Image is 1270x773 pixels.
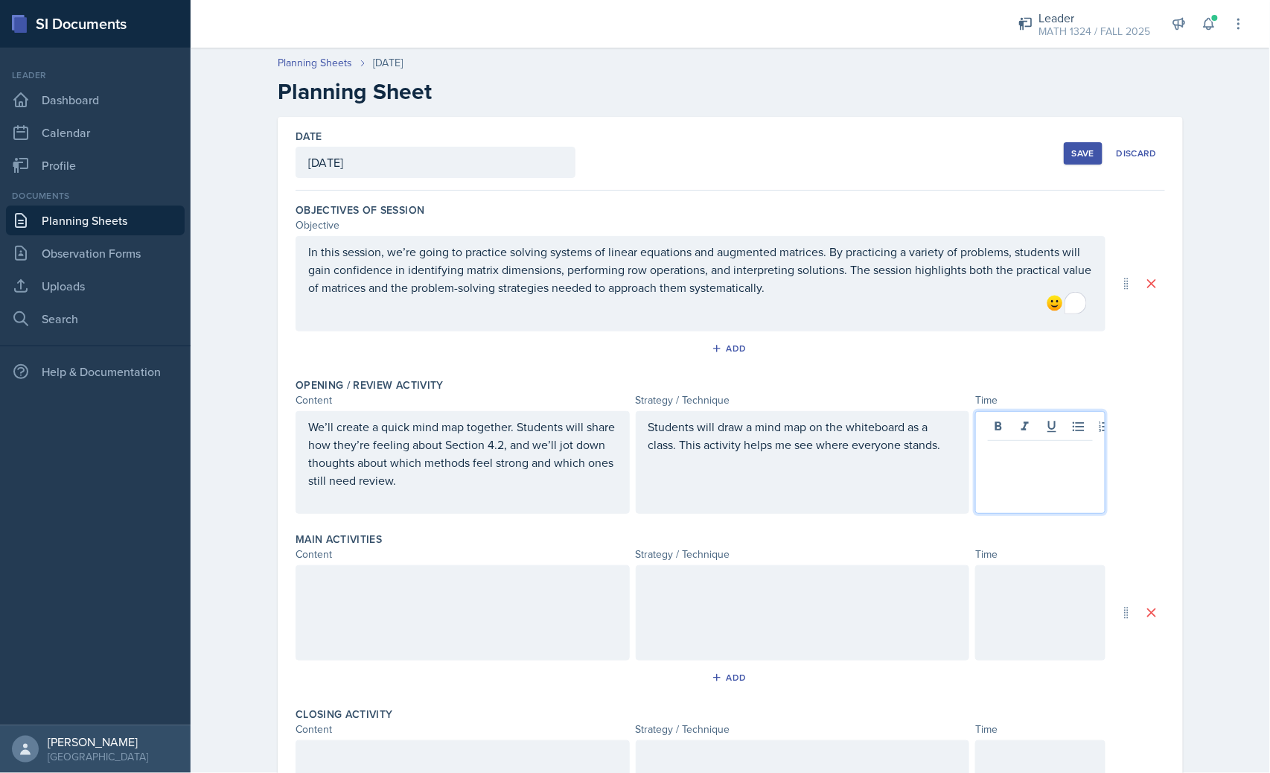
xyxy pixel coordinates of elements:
div: Content [296,547,630,562]
div: MATH 1324 / FALL 2025 [1039,24,1151,39]
a: Uploads [6,271,185,301]
div: Add [715,343,747,354]
div: Strategy / Technique [636,722,970,737]
div: Leader [6,69,185,82]
div: Leader [1039,9,1151,27]
div: Content [296,722,630,737]
div: [GEOGRAPHIC_DATA] [48,749,148,764]
a: Planning Sheets [278,55,352,71]
button: Discard [1108,142,1165,165]
button: Add [706,667,755,689]
div: [DATE] [373,55,403,71]
a: Search [6,304,185,334]
div: Strategy / Technique [636,547,970,562]
label: Opening / Review Activity [296,378,444,392]
div: Objective [296,217,1105,233]
div: Discard [1117,147,1157,159]
div: Help & Documentation [6,357,185,386]
div: Save [1072,147,1094,159]
label: Closing Activity [296,707,393,722]
div: [PERSON_NAME] [48,734,148,749]
a: Calendar [6,118,185,147]
label: Main Activities [296,532,382,547]
p: In this session, we’re going to practice solving systems of linear equations and augmented matric... [308,243,1093,296]
p: We’ll create a quick mind map together. Students will share how they’re feeling about Section 4.2... [308,418,617,489]
button: Add [706,337,755,360]
button: Save [1064,142,1103,165]
div: Documents [6,189,185,203]
p: Students will draw a mind map on the whiteboard as a class. This activity helps me see where ever... [648,418,957,454]
div: Time [975,392,1105,408]
a: Dashboard [6,85,185,115]
a: Observation Forms [6,238,185,268]
div: To enrich screen reader interactions, please activate Accessibility in Grammarly extension settings [308,243,1093,314]
a: Profile [6,150,185,180]
label: Objectives of Session [296,203,424,217]
div: Time [975,547,1105,562]
h2: Planning Sheet [278,78,1183,105]
a: Planning Sheets [6,206,185,235]
div: Time [975,722,1105,737]
div: Strategy / Technique [636,392,970,408]
div: Content [296,392,630,408]
div: Add [715,672,747,684]
label: Date [296,129,322,144]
